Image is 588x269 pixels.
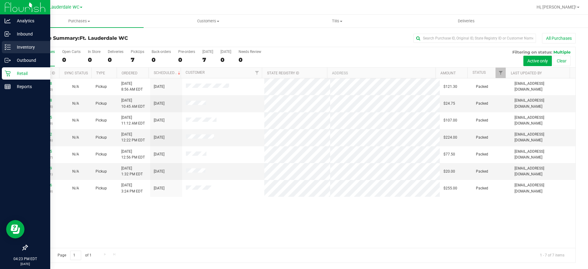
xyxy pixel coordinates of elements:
input: 1 [70,251,81,260]
span: Deliveries [450,18,483,24]
a: Sync Status [64,71,88,75]
span: [EMAIL_ADDRESS][DOMAIN_NAME] [514,81,572,92]
div: [DATE] [221,50,231,54]
span: Packed [476,185,488,191]
h3: Purchase Summary: [27,35,210,41]
span: [DATE] 11:12 AM EDT [121,115,145,126]
a: 12007785 [35,115,52,120]
span: Not Applicable [72,135,79,140]
span: Customers [144,18,272,24]
span: [DATE] [154,101,164,106]
span: [DATE] [154,151,164,157]
span: [EMAIL_ADDRESS][DOMAIN_NAME] [514,98,572,109]
iframe: Resource center [6,220,24,238]
span: Multiple [553,50,571,54]
button: All Purchases [542,33,576,43]
span: [DATE] 12:22 PM EDT [121,132,145,143]
p: Outbound [11,57,47,64]
button: Clear [553,56,571,66]
span: $107.00 [443,118,457,123]
span: [EMAIL_ADDRESS][DOMAIN_NAME] [514,149,572,160]
span: [DATE] 10:45 AM EDT [121,98,145,109]
button: Active only [523,56,552,66]
div: 0 [152,56,171,63]
span: [EMAIL_ADDRESS][DOMAIN_NAME] [514,115,572,126]
span: $20.00 [443,169,455,174]
span: Not Applicable [72,118,79,122]
span: [DATE] 1:32 PM EDT [121,166,143,177]
span: Hi, [PERSON_NAME]! [537,5,576,9]
button: N/A [72,135,79,140]
span: Purchases [15,18,144,24]
a: Customers [144,15,273,28]
a: 12007608 [35,98,52,103]
span: [DATE] 8:56 AM EDT [121,81,143,92]
inline-svg: Outbound [5,57,11,63]
div: 7 [202,56,213,63]
input: Search Purchase ID, Original ID, State Registry ID or Customer Name... [413,34,536,43]
div: Back-orders [152,50,171,54]
span: [DATE] [154,169,164,174]
inline-svg: Inventory [5,44,11,50]
button: N/A [72,151,79,157]
div: 7 [131,56,144,63]
div: Pre-orders [178,50,195,54]
span: Not Applicable [72,152,79,156]
span: [DATE] [154,185,164,191]
inline-svg: Reports [5,84,11,90]
inline-svg: Inbound [5,31,11,37]
span: Not Applicable [72,186,79,190]
span: Ft. Lauderdale WC [43,5,79,10]
div: PickUps [131,50,144,54]
span: Pickup [96,151,107,157]
span: $121.30 [443,84,457,90]
div: 0 [88,56,100,63]
inline-svg: Retail [5,70,11,77]
div: 0 [221,56,231,63]
span: Pickup [96,118,107,123]
span: [DATE] 3:24 PM EDT [121,182,143,194]
a: Amount [440,71,456,75]
span: Not Applicable [72,169,79,174]
span: [EMAIL_ADDRESS][DOMAIN_NAME] [514,182,572,194]
span: Pickup [96,135,107,140]
button: N/A [72,84,79,90]
div: Open Carts [62,50,81,54]
a: Scheduled [154,71,182,75]
span: [EMAIL_ADDRESS][DOMAIN_NAME] [514,166,572,177]
span: Pickup [96,185,107,191]
a: 12008442 [35,132,52,136]
span: Pickup [96,84,107,90]
inline-svg: Analytics [5,18,11,24]
button: N/A [72,101,79,106]
a: Tills [273,15,401,28]
span: Packed [476,151,488,157]
p: Inventory [11,43,47,51]
div: [DATE] [202,50,213,54]
span: [EMAIL_ADDRESS][DOMAIN_NAME] [514,132,572,143]
span: Page of 1 [52,251,96,260]
span: [DATE] [154,118,164,123]
span: Packed [476,101,488,106]
p: Retail [11,70,47,77]
a: 12008735 [35,149,52,154]
span: Filtering on status: [512,50,552,54]
p: Inbound [11,30,47,38]
span: [DATE] 12:56 PM EDT [121,149,145,160]
span: 1 - 7 of 7 items [535,251,569,260]
span: Pickup [96,101,107,106]
span: $224.00 [443,135,457,140]
a: Filter [496,68,506,78]
a: Ordered [122,71,138,75]
div: 0 [108,56,123,63]
span: Ft. Lauderdale WC [80,35,128,41]
span: Not Applicable [72,101,79,106]
div: Deliveries [108,50,123,54]
div: In Store [88,50,100,54]
button: N/A [72,169,79,174]
span: $77.50 [443,151,455,157]
p: Analytics [11,17,47,24]
div: 0 [239,56,261,63]
a: Purchases [15,15,144,28]
a: Status [473,70,486,75]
